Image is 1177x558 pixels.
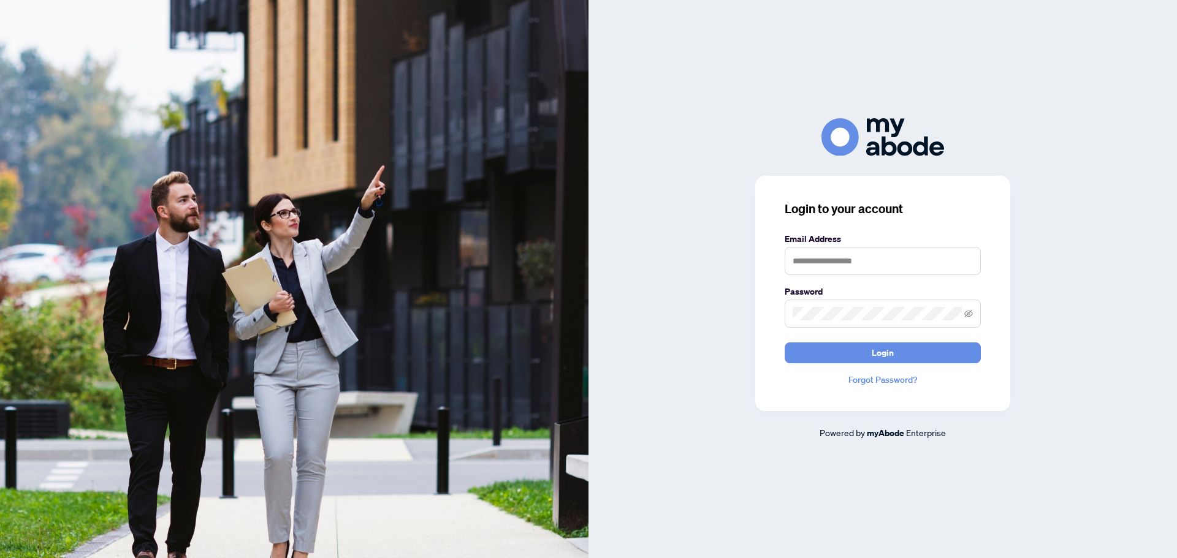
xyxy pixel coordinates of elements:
[785,373,981,386] a: Forgot Password?
[820,427,865,438] span: Powered by
[785,200,981,217] h3: Login to your account
[872,343,894,363] span: Login
[785,285,981,298] label: Password
[821,118,944,156] img: ma-logo
[906,427,946,438] span: Enterprise
[785,232,981,246] label: Email Address
[785,342,981,363] button: Login
[867,426,904,440] a: myAbode
[964,309,973,318] span: eye-invisible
